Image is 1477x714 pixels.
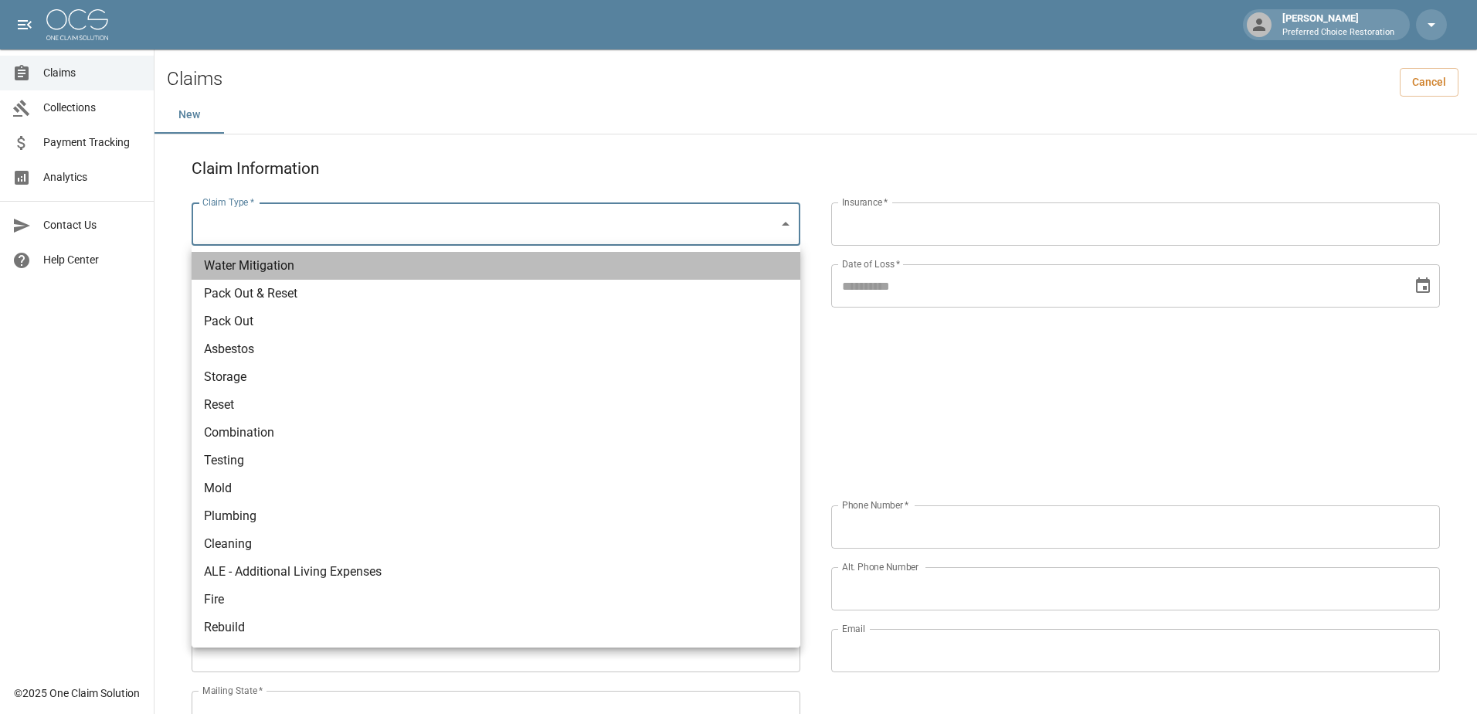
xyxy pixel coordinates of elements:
li: Mold [192,474,800,502]
li: Reset [192,391,800,419]
li: Pack Out & Reset [192,280,800,308]
li: Testing [192,447,800,474]
li: Pack Out [192,308,800,335]
li: Plumbing [192,502,800,530]
li: Storage [192,363,800,391]
li: Water Mitigation [192,252,800,280]
li: Rebuild [192,614,800,641]
li: Combination [192,419,800,447]
li: Fire [192,586,800,614]
li: ALE - Additional Living Expenses [192,558,800,586]
li: Cleaning [192,530,800,558]
li: Asbestos [192,335,800,363]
